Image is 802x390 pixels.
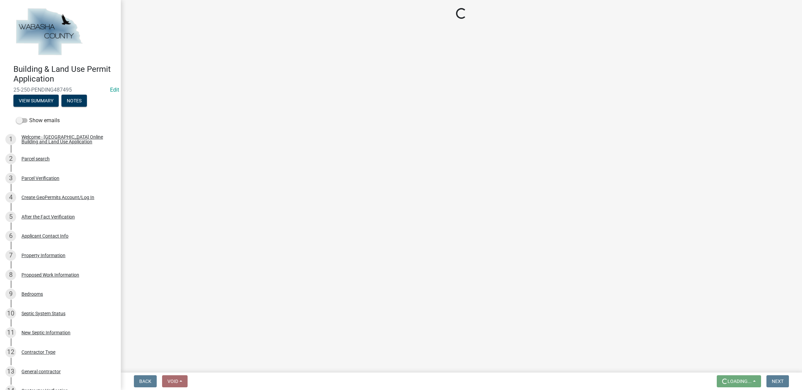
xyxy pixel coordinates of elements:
div: 6 [5,231,16,241]
button: View Summary [13,95,59,107]
span: 25-250-PENDING487495 [13,87,107,93]
button: Next [766,375,789,387]
div: 5 [5,211,16,222]
label: Show emails [16,116,60,125]
div: Proposed Work Information [21,273,79,277]
div: Bedrooms [21,292,43,296]
div: 9 [5,289,16,299]
button: Loading... [717,375,761,387]
div: Parcel Verification [21,176,59,181]
wm-modal-confirm: Notes [61,98,87,104]
a: Edit [110,87,119,93]
div: 12 [5,347,16,357]
div: Property Information [21,253,65,258]
div: Contractor Type [21,350,55,354]
div: 10 [5,308,16,319]
div: Septic System Status [21,311,65,316]
wm-modal-confirm: Summary [13,98,59,104]
div: Parcel search [21,156,50,161]
div: 7 [5,250,16,261]
button: Void [162,375,188,387]
span: Next [772,379,784,384]
div: 8 [5,270,16,280]
div: 1 [5,134,16,145]
button: Notes [61,95,87,107]
div: Applicant Contact Info [21,234,68,238]
button: Back [134,375,157,387]
div: 11 [5,327,16,338]
div: New Septic Information [21,330,70,335]
img: Wabasha County, Minnesota [13,7,85,57]
div: 2 [5,153,16,164]
span: Loading... [728,379,752,384]
div: 4 [5,192,16,203]
span: Back [139,379,151,384]
div: General contractor [21,369,61,374]
div: 3 [5,173,16,184]
div: After the Fact Verification [21,214,75,219]
h4: Building & Land Use Permit Application [13,64,115,84]
span: Void [167,379,178,384]
wm-modal-confirm: Edit Application Number [110,87,119,93]
div: Welcome - [GEOGRAPHIC_DATA] Online Building and Land Use Application [21,135,110,144]
div: 13 [5,366,16,377]
div: Create GeoPermits Account/Log In [21,195,94,200]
